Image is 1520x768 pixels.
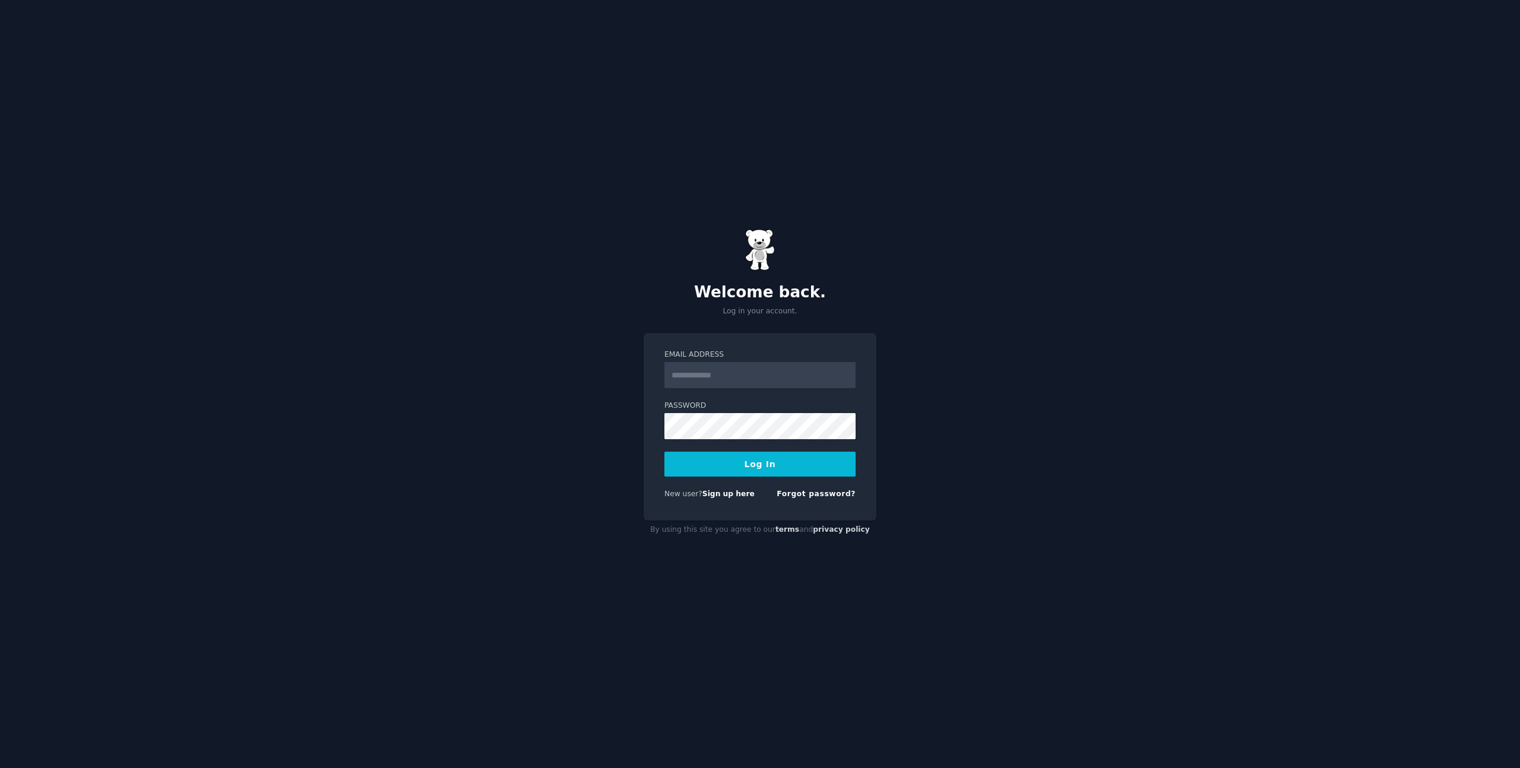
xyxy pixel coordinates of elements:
label: Email Address [664,350,856,360]
p: Log in your account. [644,306,876,317]
div: By using this site you agree to our and [644,521,876,539]
a: terms [775,525,799,534]
h2: Welcome back. [644,283,876,302]
label: Password [664,401,856,411]
span: New user? [664,490,702,498]
a: Sign up here [702,490,755,498]
button: Log In [664,452,856,477]
a: Forgot password? [777,490,856,498]
a: privacy policy [813,525,870,534]
img: Gummy Bear [745,229,775,271]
